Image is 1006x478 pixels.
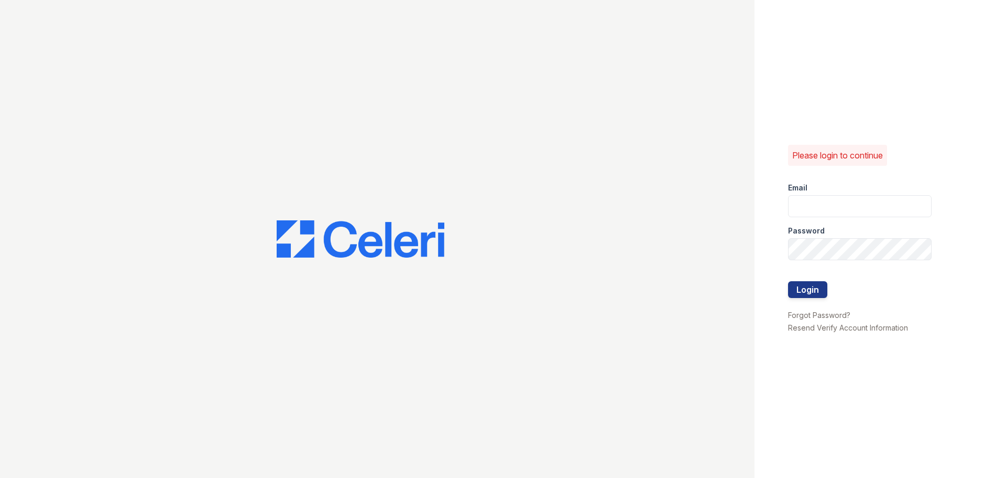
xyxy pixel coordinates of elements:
label: Email [788,183,807,193]
label: Password [788,226,825,236]
button: Login [788,281,827,298]
a: Resend Verify Account Information [788,323,908,332]
a: Forgot Password? [788,311,850,320]
img: CE_Logo_Blue-a8612792a0a2168367f1c8372b55b34899dd931a85d93a1a3d3e32e68fde9ad4.png [277,220,444,258]
p: Please login to continue [792,149,883,162]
